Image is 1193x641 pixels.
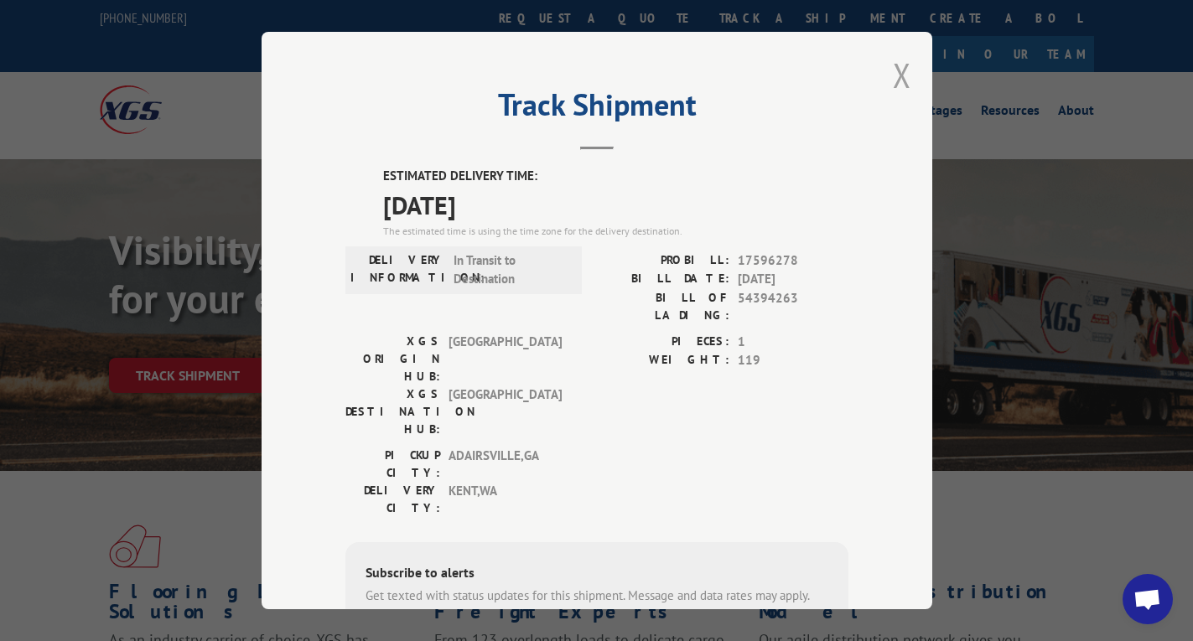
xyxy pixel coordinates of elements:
span: [DATE] [738,270,848,289]
span: In Transit to Destination [454,251,567,289]
label: PICKUP CITY: [345,447,440,482]
span: [GEOGRAPHIC_DATA] [449,333,562,385]
div: Get texted with status updates for this shipment. Message and data rates may apply. Message frequ... [366,587,828,624]
a: Open chat [1123,574,1173,624]
label: XGS DESTINATION HUB: [345,385,440,438]
label: ESTIMATED DELIVERY TIME: [383,167,848,186]
label: PIECES: [597,333,729,352]
label: PROBILL: [597,251,729,271]
div: Subscribe to alerts [366,562,828,587]
label: BILL DATE: [597,270,729,289]
div: The estimated time is using the time zone for the delivery destination. [383,224,848,239]
label: DELIVERY INFORMATION: [350,251,445,289]
label: WEIGHT: [597,351,729,370]
span: 1 [738,333,848,352]
h2: Track Shipment [345,93,848,125]
label: XGS ORIGIN HUB: [345,333,440,385]
span: KENT , WA [449,482,562,517]
span: ADAIRSVILLE , GA [449,447,562,482]
label: BILL OF LADING: [597,289,729,324]
span: [GEOGRAPHIC_DATA] [449,385,562,438]
span: 54394263 [738,289,848,324]
span: 119 [738,351,848,370]
span: 17596278 [738,251,848,271]
span: [DATE] [383,186,848,224]
label: DELIVERY CITY: [345,482,440,517]
button: Close modal [893,53,911,97]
